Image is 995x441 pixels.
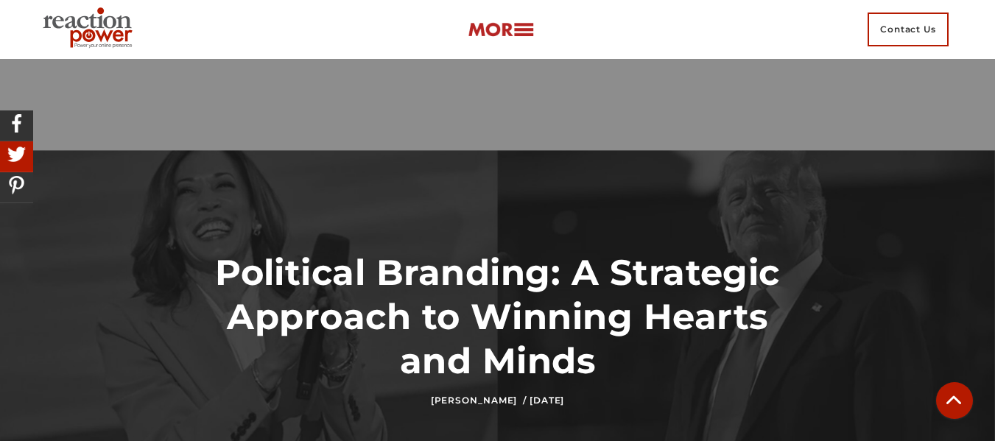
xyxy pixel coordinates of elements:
img: Share On Twitter [4,141,29,167]
a: [PERSON_NAME] / [431,395,527,406]
img: Executive Branding | Personal Branding Agency [37,3,144,56]
h1: Political Branding: A Strategic Approach to Winning Hearts and Minds [189,250,806,383]
img: Share On Pinterest [4,172,29,198]
time: [DATE] [530,395,564,406]
img: more-btn.png [468,21,534,38]
img: Share On Facebook [4,110,29,136]
span: Contact Us [868,13,949,46]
